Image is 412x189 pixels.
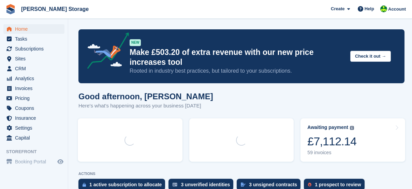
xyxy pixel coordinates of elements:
img: active_subscription_to_allocate_icon-d502201f5373d7db506a760aba3b589e785aa758c864c3986d89f69b8ff3... [83,183,86,187]
div: 1 active subscription to allocate [89,182,162,187]
h1: Good afternoon, [PERSON_NAME] [78,92,213,101]
p: Here's what's happening across your business [DATE] [78,102,213,110]
span: Create [331,5,344,12]
div: 59 invoices [307,150,356,156]
span: Pricing [15,93,56,103]
span: CRM [15,64,56,73]
span: Analytics [15,74,56,83]
a: menu [3,113,64,123]
a: menu [3,64,64,73]
a: menu [3,103,64,113]
span: Sites [15,54,56,63]
span: Settings [15,123,56,133]
span: Subscriptions [15,44,56,54]
span: Coupons [15,103,56,113]
img: Claire Wilson [380,5,387,12]
img: icon-info-grey-7440780725fd019a000dd9b08b2336e03edf1995a4989e88bcd33f0948082b44.svg [350,126,354,130]
span: Booking Portal [15,157,56,166]
a: menu [3,44,64,54]
div: NEW [130,39,141,46]
a: menu [3,157,64,166]
span: Capital [15,133,56,143]
a: menu [3,84,64,93]
span: Invoices [15,84,56,93]
a: Awaiting payment £7,112.14 59 invoices [300,118,405,162]
img: price-adjustments-announcement-icon-8257ccfd72463d97f412b2fc003d46551f7dbcb40ab6d574587a9cd5c0d94... [82,32,129,71]
p: ACTIONS [78,172,404,176]
a: [PERSON_NAME] Storage [18,3,91,15]
a: Preview store [56,158,64,166]
div: Awaiting payment [307,125,348,130]
div: 3 unsigned contracts [249,182,297,187]
a: menu [3,54,64,63]
a: menu [3,24,64,34]
img: prospect-51fa495bee0391a8d652442698ab0144808aea92771e9ea1ae160a38d050c398.svg [308,183,311,187]
img: stora-icon-8386f47178a22dfd0bd8f6a31ec36ba5ce8667c1dd55bd0f319d3a0aa187defe.svg [5,4,16,14]
span: Storefront [6,148,68,155]
a: menu [3,93,64,103]
div: £7,112.14 [307,134,356,148]
span: Account [388,6,406,13]
a: menu [3,74,64,83]
p: Rooted in industry best practices, but tailored to your subscriptions. [130,67,345,75]
span: Tasks [15,34,56,44]
div: 3 unverified identities [181,182,230,187]
a: menu [3,34,64,44]
a: menu [3,133,64,143]
img: verify_identity-adf6edd0f0f0b5bbfe63781bf79b02c33cf7c696d77639b501bdc392416b5a36.svg [173,183,177,187]
img: contract_signature_icon-13c848040528278c33f63329250d36e43548de30e8caae1d1a13099fd9432cc5.svg [241,183,246,187]
a: menu [3,123,64,133]
span: Home [15,24,56,34]
div: 1 prospect to review [315,182,361,187]
button: Check it out → [350,51,391,62]
p: Make £503.20 of extra revenue with our new price increases tool [130,47,345,67]
span: Insurance [15,113,56,123]
span: Help [365,5,374,12]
